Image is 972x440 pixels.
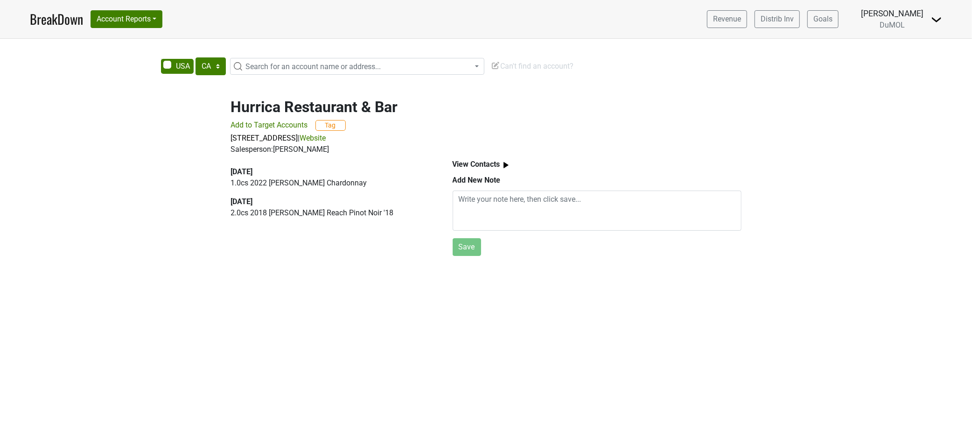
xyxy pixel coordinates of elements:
[231,196,431,207] div: [DATE]
[300,134,326,142] a: Website
[500,159,512,171] img: arrow_right.svg
[30,9,83,29] a: BreakDown
[931,14,942,25] img: Dropdown Menu
[315,120,346,131] button: Tag
[245,62,381,71] span: Search for an account name or address...
[880,21,905,29] span: DuMOL
[453,238,481,256] button: Save
[231,121,308,129] span: Add to Target Accounts
[231,166,431,177] div: [DATE]
[231,144,741,155] div: Salesperson: [PERSON_NAME]
[231,134,298,142] a: [STREET_ADDRESS]
[231,133,741,144] p: |
[231,207,431,219] p: 2.0 cs 2018 [PERSON_NAME] Reach Pinot Noir '18
[231,177,431,189] p: 1.0 cs 2022 [PERSON_NAME] Chardonnay
[807,10,839,28] a: Goals
[491,62,573,71] span: Can't find an account?
[491,61,500,70] img: Edit
[91,10,162,28] button: Account Reports
[861,7,923,20] div: [PERSON_NAME]
[755,10,800,28] a: Distrib Inv
[231,98,741,116] h2: Hurrica Restaurant & Bar
[453,176,501,185] b: Add New Note
[453,160,500,169] b: View Contacts
[707,10,747,28] a: Revenue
